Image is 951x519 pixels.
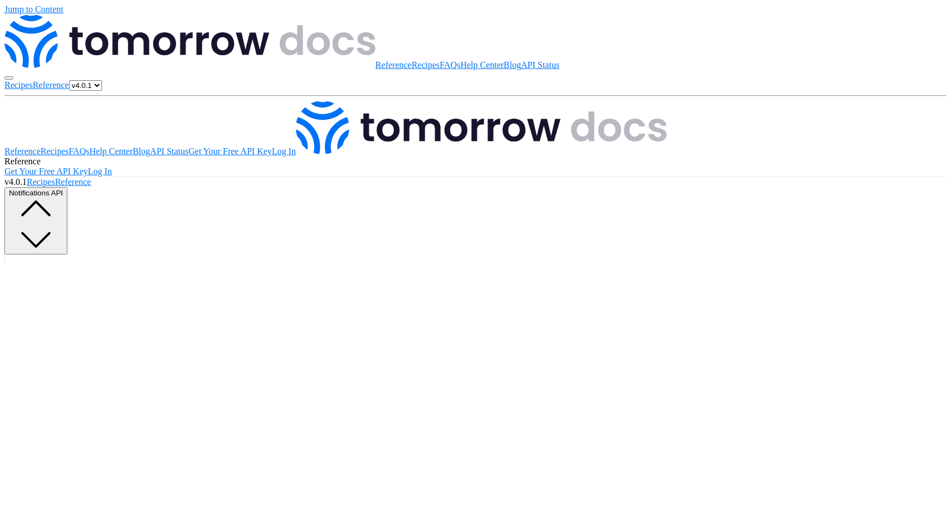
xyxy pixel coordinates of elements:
button: Notifications API [4,187,67,254]
a: FAQs [69,146,90,156]
a: Help Center [461,60,504,70]
a: API Status [150,146,188,156]
a: Log In [88,167,112,176]
a: Reference [375,60,412,70]
a: Recipes [412,60,440,70]
a: Blog [133,146,150,156]
a: Recipes [27,177,55,187]
div: Reference [4,156,947,167]
a: Recipes [4,80,33,90]
button: Toggle navigation menu [4,76,13,80]
span: v4.0.1 [4,177,27,187]
a: Get Your Free API Key [4,167,88,176]
a: Blog [504,60,521,70]
span: Notifications API [9,189,63,197]
a: Reference [55,177,91,187]
a: Log In [272,146,296,156]
a: API Status [521,60,559,70]
a: Reference [33,80,69,90]
nav: Primary navigation [4,177,947,187]
img: Tomorrow.io Weather API Docs [4,14,375,68]
a: Help Center [90,146,133,156]
a: Recipes [41,146,69,156]
a: FAQs [440,60,461,70]
a: Jump to Content [4,4,64,14]
img: Tomorrow.io Weather API Docs [296,101,667,154]
a: Reference [4,146,41,156]
a: Get Your Free API Key [188,146,272,156]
